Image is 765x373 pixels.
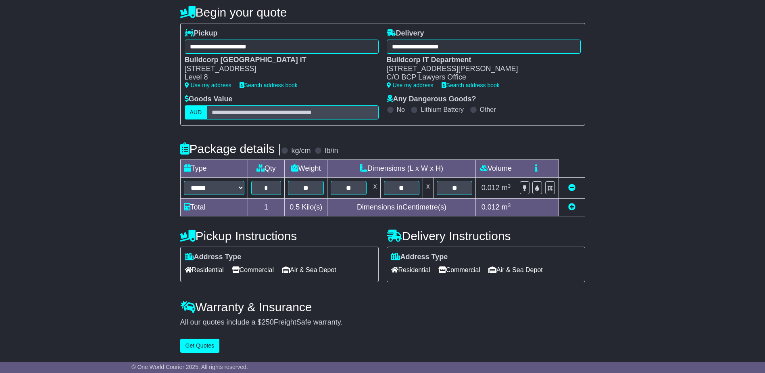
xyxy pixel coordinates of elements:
[248,199,285,216] td: 1
[387,56,573,65] div: Buildcorp IT Department
[327,160,476,178] td: Dimensions (L x W x H)
[502,203,511,211] span: m
[423,178,434,199] td: x
[387,229,585,243] h4: Delivery Instructions
[180,339,220,353] button: Get Quotes
[180,199,248,216] td: Total
[502,184,511,192] span: m
[285,160,327,178] td: Weight
[508,183,511,189] sup: 3
[508,202,511,208] sup: 3
[387,73,573,82] div: C/O BCP Lawyers Office
[391,253,448,262] label: Address Type
[568,203,575,211] a: Add new item
[482,203,500,211] span: 0.012
[131,364,248,370] span: © One World Courier 2025. All rights reserved.
[185,73,371,82] div: Level 8
[387,95,476,104] label: Any Dangerous Goods?
[180,300,585,314] h4: Warranty & Insurance
[180,160,248,178] td: Type
[370,178,380,199] td: x
[488,264,543,276] span: Air & Sea Depot
[185,253,242,262] label: Address Type
[387,82,434,88] a: Use my address
[180,229,379,243] h4: Pickup Instructions
[185,105,207,119] label: AUD
[291,147,311,155] label: kg/cm
[282,264,336,276] span: Air & Sea Depot
[240,82,298,88] a: Search address book
[387,29,424,38] label: Delivery
[185,82,231,88] a: Use my address
[185,29,218,38] label: Pickup
[180,142,281,155] h4: Package details |
[185,95,233,104] label: Goods Value
[480,106,496,113] label: Other
[476,160,516,178] td: Volume
[568,184,575,192] a: Remove this item
[327,199,476,216] td: Dimensions in Centimetre(s)
[290,203,300,211] span: 0.5
[185,56,371,65] div: Buildcorp [GEOGRAPHIC_DATA] IT
[482,184,500,192] span: 0.012
[442,82,500,88] a: Search address book
[185,264,224,276] span: Residential
[285,199,327,216] td: Kilo(s)
[262,318,274,326] span: 250
[232,264,274,276] span: Commercial
[421,106,464,113] label: Lithium Battery
[387,65,573,73] div: [STREET_ADDRESS][PERSON_NAME]
[185,65,371,73] div: [STREET_ADDRESS]
[180,318,585,327] div: All our quotes include a $ FreightSafe warranty.
[325,147,338,155] label: lb/in
[397,106,405,113] label: No
[438,264,480,276] span: Commercial
[391,264,430,276] span: Residential
[248,160,285,178] td: Qty
[180,6,585,19] h4: Begin your quote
